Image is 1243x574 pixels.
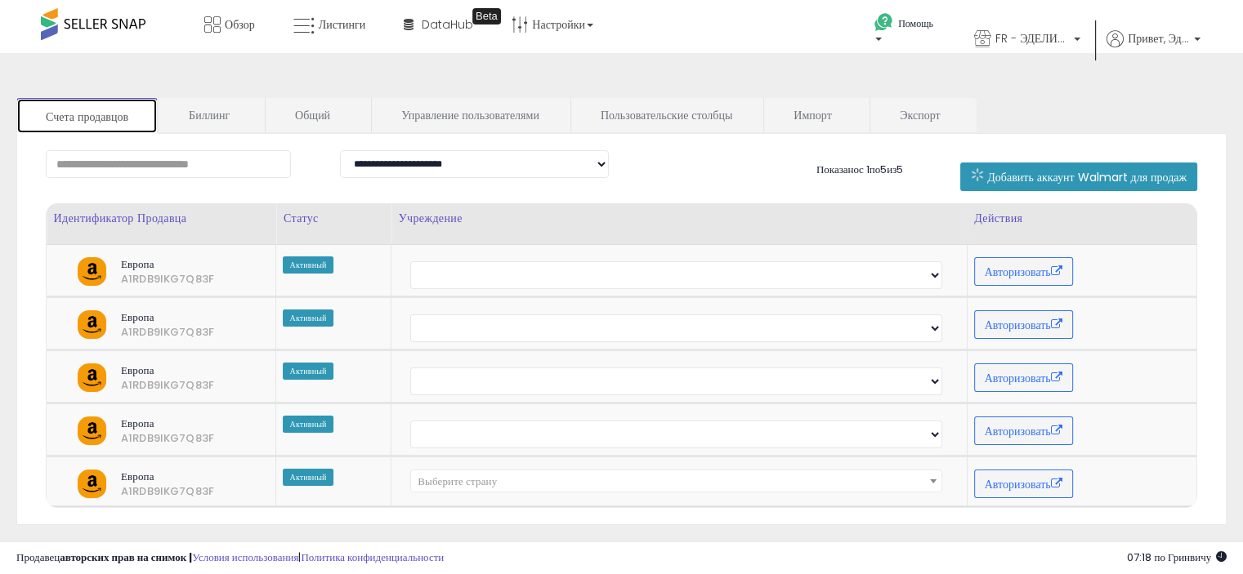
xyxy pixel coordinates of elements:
font: A1RDB9IKG7Q83F [121,271,214,287]
font: DataHub [422,16,473,33]
font: Привет, Эделинд [1128,30,1210,47]
font: Добавить аккаунт Walmart для продаж [987,169,1187,185]
span: 2025-10-14 07:20 GMT [1127,550,1227,565]
font: Идентификатор продавца [53,210,186,226]
font: Авторизовать [985,423,1051,439]
font: Действия [974,210,1022,226]
a: Экспорт [870,98,975,132]
img: amazon.png [78,257,106,286]
font: Общий [295,107,330,123]
a: Пользовательские столбцы [571,98,762,132]
a: Управление пользователями [372,98,569,132]
font: A1RDB9IKG7Q83F [121,377,214,393]
font: Активный [289,471,326,483]
i: Получить помощь [874,12,894,33]
img: amazon.png [78,363,106,392]
font: A1RDB9IKG7Q83F [121,483,214,499]
font: A1RDB9IKG7Q83F [121,324,214,340]
font: Пользовательские столбцы [601,107,732,123]
font: с 1 [859,162,870,177]
a: Импорт [764,98,868,132]
a: Условия использования [192,550,298,565]
font: Европа [121,416,154,431]
font: FR - ЭДЕЛИНД [995,30,1073,47]
font: Европа [121,469,154,484]
font: по [870,162,880,177]
font: 5 [896,162,903,177]
a: Общий [266,98,369,132]
button: Авторизовать [974,416,1073,446]
button: Авторизовать [974,257,1073,287]
font: Активный [289,418,326,430]
font: Авторизовать [985,317,1051,333]
font: 07:18 по Гринвичу [1127,550,1211,565]
img: amazon.png [78,469,106,498]
img: amazon.png [78,416,106,445]
font: Продавец [16,550,60,565]
font: Биллинг [189,107,230,123]
font: Счета продавцов [46,109,128,125]
font: Активный [289,365,326,377]
font: Авторизовать [985,264,1051,280]
a: Счета продавцов [16,98,158,134]
font: Европа [121,363,154,378]
font: Управление пользователями [401,107,539,123]
font: Импорт [794,107,831,123]
font: | [298,550,301,565]
a: Политика конфиденциальности [301,550,444,565]
font: A1RDB9IKG7Q83F [121,430,214,446]
button: Добавить аккаунт Walmart для продаж [960,162,1197,191]
div: Tooltip anchor [472,8,501,24]
a: FR - ЭДЕЛИНД [962,14,1093,67]
font: Активный [289,259,326,271]
font: Авторизовать [985,370,1051,386]
font: Европа [121,309,154,325]
a: Привет, Эделинд [1107,30,1201,67]
font: авторских прав на снимок | [60,550,192,565]
font: Экспорт [900,107,940,123]
font: Обзор [225,16,255,33]
font: Помощь [898,16,933,30]
a: Биллинг [159,98,263,132]
button: Авторизовать [974,310,1073,340]
font: Учреждение [398,210,462,226]
font: из [887,162,896,177]
font: Показано [816,162,859,177]
font: 5 [880,162,887,177]
font: Авторизовать [985,476,1051,492]
font: Выберите страну [418,474,497,489]
font: Активный [289,312,326,324]
font: Европа [121,256,154,272]
font: Настройки [532,16,585,33]
button: Авторизовать [974,469,1073,499]
button: Авторизовать [974,363,1073,393]
font: Листинги [319,16,366,33]
img: amazon.png [78,310,106,339]
font: Статус [283,210,318,226]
